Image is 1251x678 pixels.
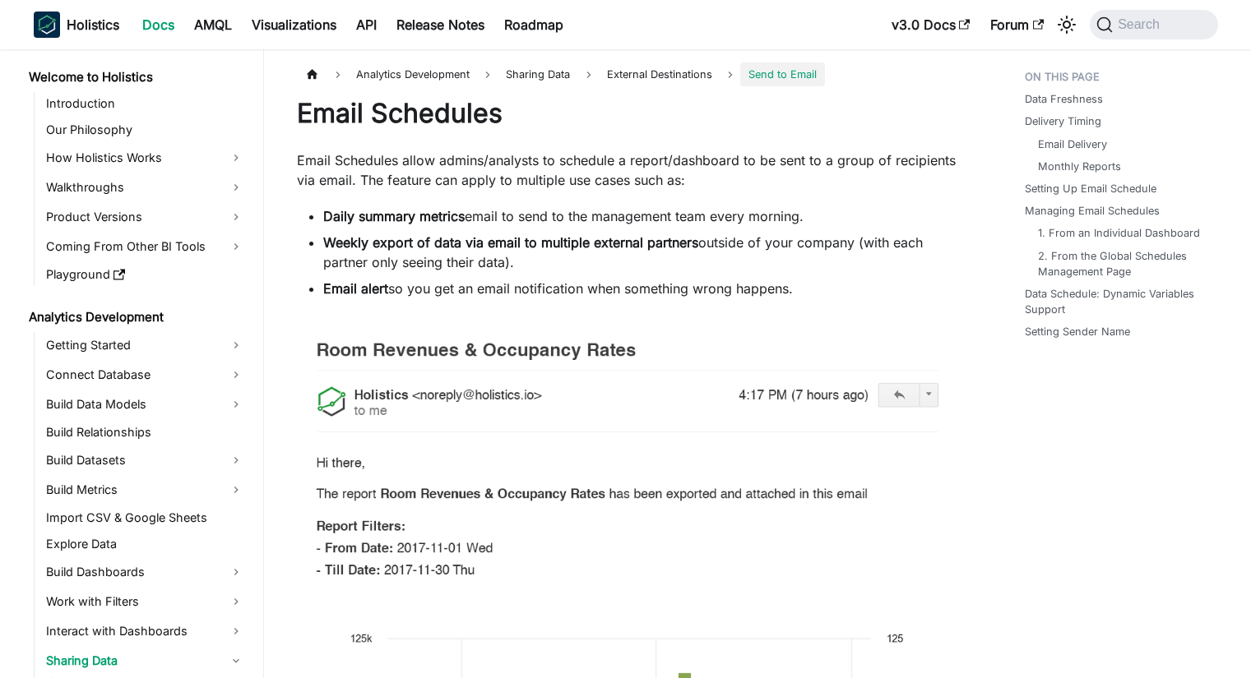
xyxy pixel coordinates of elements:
[1025,91,1103,107] a: Data Freshness
[24,66,249,89] a: Welcome to Holistics
[1038,159,1121,174] a: Monthly Reports
[387,12,494,38] a: Release Notes
[184,12,242,38] a: AMQL
[323,234,698,251] strong: Weekly export of data via email to multiple external partners
[41,204,249,230] a: Product Versions
[1113,17,1170,32] span: Search
[41,233,249,260] a: Coming From Other BI Tools
[41,477,249,503] a: Build Metrics
[494,12,573,38] a: Roadmap
[323,279,959,298] li: so you get an email notification when something wrong happens.
[1054,12,1080,38] button: Switch between dark and light mode (currently system mode)
[1025,324,1130,339] a: Setting Sender Name
[41,362,249,388] a: Connect Database
[41,145,249,171] a: How Holistics Works
[1025,286,1208,317] a: Data Schedule: Dynamic Variables Support
[323,206,959,226] li: email to send to the management team every morning.
[41,92,249,115] a: Introduction
[323,233,959,272] li: outside of your company (with each partner only seeing their data).
[34,12,119,38] a: HolisticsHolisticsHolistics
[1025,181,1156,196] a: Setting Up Email Schedule
[41,559,249,585] a: Build Dashboards
[41,506,249,529] a: Import CSV & Google Sheets
[41,174,249,201] a: Walkthroughs
[297,62,328,86] a: Home page
[1025,113,1101,129] a: Delivery Timing
[41,118,249,141] a: Our Philosophy
[297,150,959,190] p: Email Schedules allow admins/analysts to schedule a report/dashboard to be sent to a group of rec...
[323,208,465,224] strong: Daily summary metrics
[1090,10,1217,39] button: Search (Command+K)
[1038,136,1107,152] a: Email Delivery
[41,391,249,417] a: Build Data Models
[297,97,959,130] h1: Email Schedules
[41,533,249,556] a: Explore Data
[41,421,249,444] a: Build Relationships
[882,12,980,38] a: v3.0 Docs
[297,62,959,86] nav: Breadcrumbs
[41,447,249,473] a: Build Datasets
[34,12,60,38] img: Holistics
[41,618,249,644] a: Interact with Dashboards
[1038,225,1200,241] a: 1. From an Individual Dashboard
[67,15,119,35] b: Holistics
[41,648,249,674] a: Sharing Data
[607,68,712,81] span: External Destinations
[599,62,720,86] a: External Destinations
[242,12,346,38] a: Visualizations
[41,263,249,286] a: Playground
[41,332,249,358] a: Getting Started
[1025,203,1160,219] a: Managing Email Schedules
[348,62,478,86] span: Analytics Development
[346,12,387,38] a: API
[323,280,388,297] strong: Email alert
[1038,248,1202,279] a: 2. From the Global Schedules Management Page
[24,306,249,329] a: Analytics Development
[980,12,1054,38] a: Forum
[498,62,578,86] span: Sharing Data
[132,12,184,38] a: Docs
[17,49,264,678] nav: Docs sidebar
[41,588,249,615] a: Work with Filters
[740,62,825,86] span: Send to Email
